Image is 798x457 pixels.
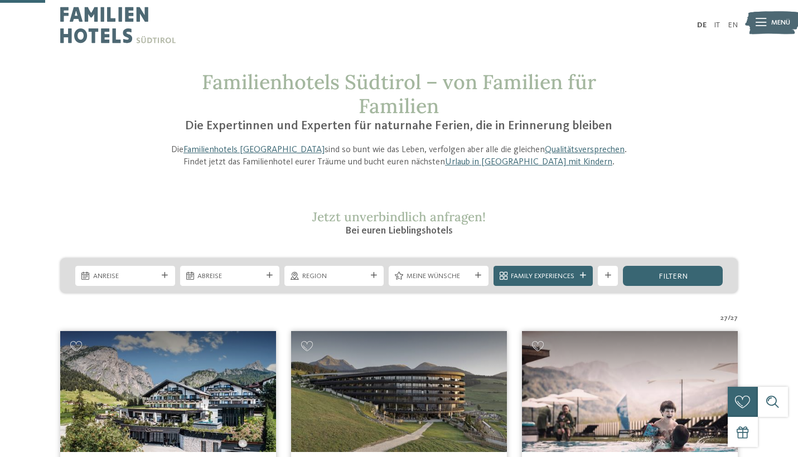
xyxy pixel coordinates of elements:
[302,271,366,281] span: Region
[714,21,720,29] a: IT
[291,331,507,453] img: Familienhotels gesucht? Hier findet ihr die besten!
[197,271,262,281] span: Abreise
[771,18,790,28] span: Menü
[312,208,486,225] span: Jetzt unverbindlich anfragen!
[511,271,575,281] span: Family Experiences
[697,21,707,29] a: DE
[202,69,596,119] span: Familienhotels Südtirol – von Familien für Familien
[731,313,738,323] span: 27
[720,313,728,323] span: 27
[445,158,612,167] a: Urlaub in [GEOGRAPHIC_DATA] mit Kindern
[345,226,453,236] span: Bei euren Lieblingshotels
[728,313,731,323] span: /
[60,331,276,453] img: Familienhotels gesucht? Hier findet ihr die besten!
[93,271,157,281] span: Anreise
[522,331,738,453] img: Familienhotels gesucht? Hier findet ihr die besten!
[659,273,688,280] span: filtern
[161,144,638,169] p: Die sind so bunt wie das Leben, verfolgen aber alle die gleichen . Findet jetzt das Familienhotel...
[545,145,625,154] a: Qualitätsversprechen
[407,271,471,281] span: Meine Wünsche
[183,145,325,154] a: Familienhotels [GEOGRAPHIC_DATA]
[185,120,612,132] span: Die Expertinnen und Experten für naturnahe Ferien, die in Erinnerung bleiben
[728,21,738,29] a: EN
